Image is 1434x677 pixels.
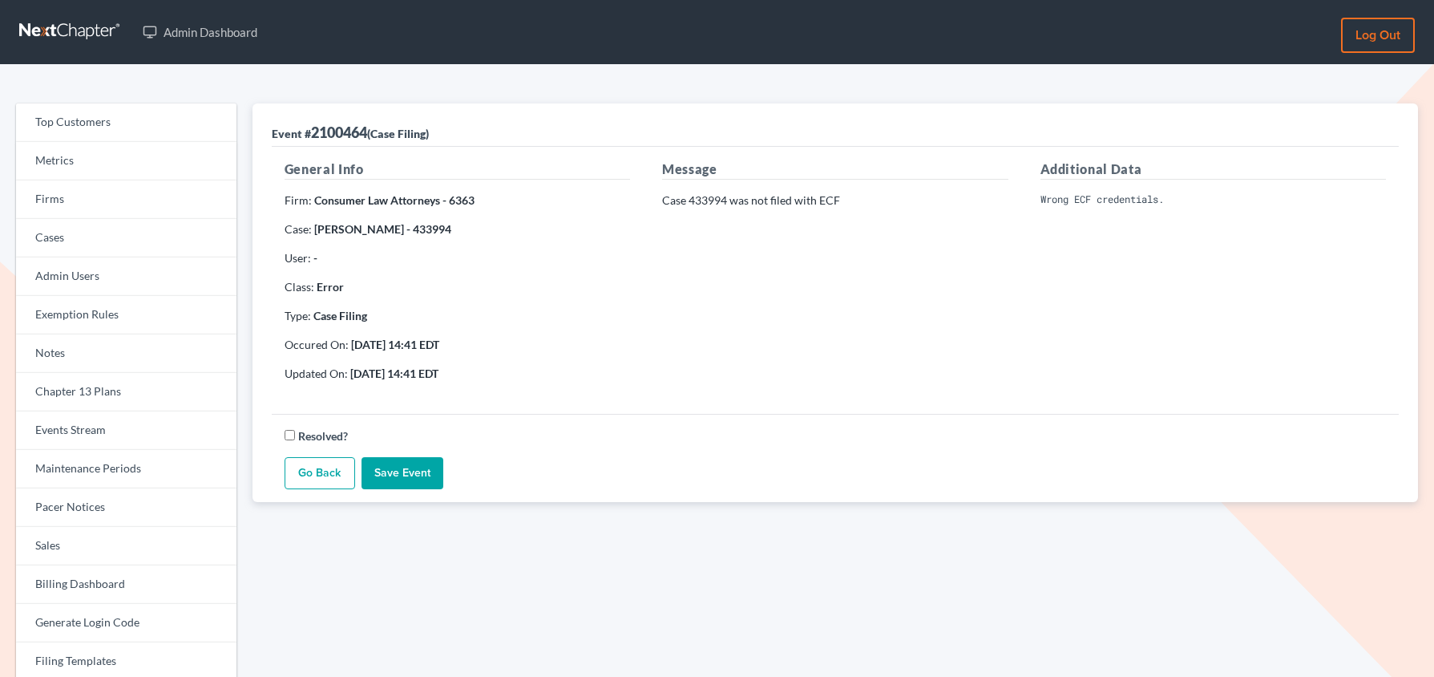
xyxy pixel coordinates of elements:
[16,219,236,257] a: Cases
[313,251,317,265] strong: -
[272,127,311,140] span: Event #
[16,566,236,604] a: Billing Dashboard
[1341,18,1415,53] a: Log out
[16,450,236,488] a: Maintenance Periods
[285,309,311,322] span: Type:
[350,367,438,380] strong: [DATE] 14:41 EDT
[1040,193,1386,207] pre: Wrong ECF credentials.
[285,338,349,351] span: Occured On:
[16,411,236,450] a: Events Stream
[285,367,348,380] span: Updated On:
[662,160,1008,180] h5: Message
[16,142,236,180] a: Metrics
[285,280,314,294] span: Class:
[662,193,1008,209] p: Case 433994 was not filed with ECF
[16,527,236,566] a: Sales
[16,257,236,296] a: Admin Users
[285,160,630,180] h5: General Info
[272,123,429,142] div: 2100464
[367,127,429,140] span: (Case Filing)
[313,309,367,322] strong: Case Filing
[135,18,265,47] a: Admin Dashboard
[314,222,451,236] strong: [PERSON_NAME] - 433994
[285,251,311,265] span: User:
[314,193,475,207] strong: Consumer Law Attorneys - 6363
[16,604,236,643] a: Generate Login Code
[285,193,312,207] span: Firm:
[16,296,236,334] a: Exemption Rules
[16,103,236,142] a: Top Customers
[285,222,312,236] span: Case:
[1040,160,1386,180] h5: Additional Data
[362,457,443,489] input: Save Event
[298,428,348,444] label: Resolved?
[16,180,236,219] a: Firms
[16,334,236,373] a: Notes
[351,338,439,351] strong: [DATE] 14:41 EDT
[16,488,236,527] a: Pacer Notices
[285,457,355,489] a: Go Back
[317,280,344,294] strong: Error
[16,373,236,411] a: Chapter 13 Plans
